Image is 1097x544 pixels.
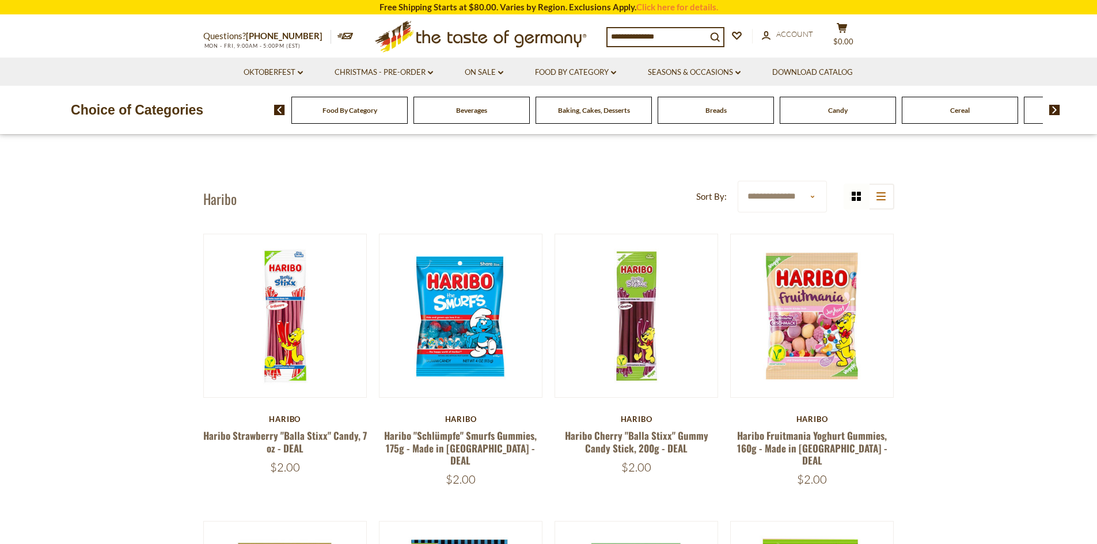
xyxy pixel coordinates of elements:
a: Download Catalog [772,66,853,79]
label: Sort By: [696,189,727,204]
a: On Sale [465,66,503,79]
a: Candy [828,106,848,115]
a: Seasons & Occasions [648,66,741,79]
img: Haribo Fruitmania Yoghurt [731,234,894,397]
p: Questions? [203,29,331,44]
a: Haribo Cherry "Balla Stixx" Gummy Candy Stick, 200g - DEAL [565,428,708,455]
a: Breads [705,106,727,115]
a: Beverages [456,106,487,115]
a: Haribo "Schlümpfe" Smurfs Gummies, 175g - Made in [GEOGRAPHIC_DATA] - DEAL [384,428,537,467]
a: Haribo Strawberry "Balla Stixx" Candy, 7 oz - DEAL [203,428,367,455]
a: Haribo Fruitmania Yoghurt Gummies, 160g - Made in [GEOGRAPHIC_DATA] - DEAL [737,428,887,467]
img: Haribo Balla Stixx [204,234,367,397]
h1: Haribo [203,190,237,207]
span: $2.00 [446,472,476,486]
a: Click here for details. [636,2,718,12]
span: $0.00 [833,37,853,46]
a: Food By Category [535,66,616,79]
button: $0.00 [825,22,860,51]
a: Cereal [950,106,970,115]
a: Food By Category [322,106,377,115]
a: Account [762,28,813,41]
div: Haribo [379,414,543,424]
img: Haribo Balla Stixx Cherry [555,234,718,397]
span: $2.00 [270,460,300,474]
span: $2.00 [797,472,827,486]
a: Baking, Cakes, Desserts [558,106,630,115]
a: [PHONE_NUMBER] [246,31,322,41]
div: Haribo [203,414,367,424]
span: $2.00 [621,460,651,474]
a: Oktoberfest [244,66,303,79]
a: Christmas - PRE-ORDER [335,66,433,79]
div: Haribo [555,414,719,424]
div: Haribo [730,414,894,424]
span: MON - FRI, 9:00AM - 5:00PM (EST) [203,43,301,49]
img: previous arrow [274,105,285,115]
img: next arrow [1049,105,1060,115]
span: Account [776,29,813,39]
img: Haribo The Smurfs Gummies [379,234,542,397]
